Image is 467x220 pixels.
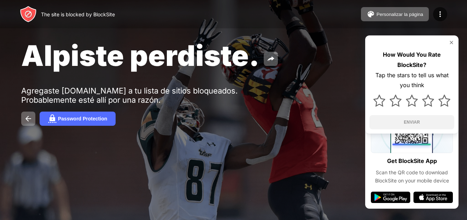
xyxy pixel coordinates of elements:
img: back.svg [24,114,33,123]
img: rate-us-close.svg [449,40,454,45]
button: Password Protection [40,112,116,126]
div: Password Protection [58,116,107,122]
img: google-play.svg [371,192,410,203]
div: How Would You Rate BlockSite? [369,50,454,70]
img: star.svg [373,95,385,107]
div: Tap the stars to tell us what you think [369,70,454,91]
img: password.svg [48,114,57,123]
img: menu-icon.svg [436,10,444,18]
span: Alpiste perdiste. [21,38,259,73]
button: Personalizar la página [361,7,429,21]
div: Agregaste [DOMAIN_NAME] a tu lista de sitios bloqueados. Probablemente esté allí por una razón. [21,86,240,105]
img: share.svg [267,55,275,63]
img: pallet.svg [367,10,375,18]
div: The site is blocked by BlockSite [41,11,115,17]
img: star.svg [406,95,418,107]
img: app-store.svg [413,192,453,203]
div: Personalizar la página [376,12,423,17]
div: Scan the QR code to download BlockSite on your mobile device [371,169,453,185]
img: star.svg [422,95,434,107]
button: ENVIAR [369,115,454,129]
img: star.svg [390,95,402,107]
img: header-logo.svg [20,6,37,23]
img: star.svg [438,95,450,107]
